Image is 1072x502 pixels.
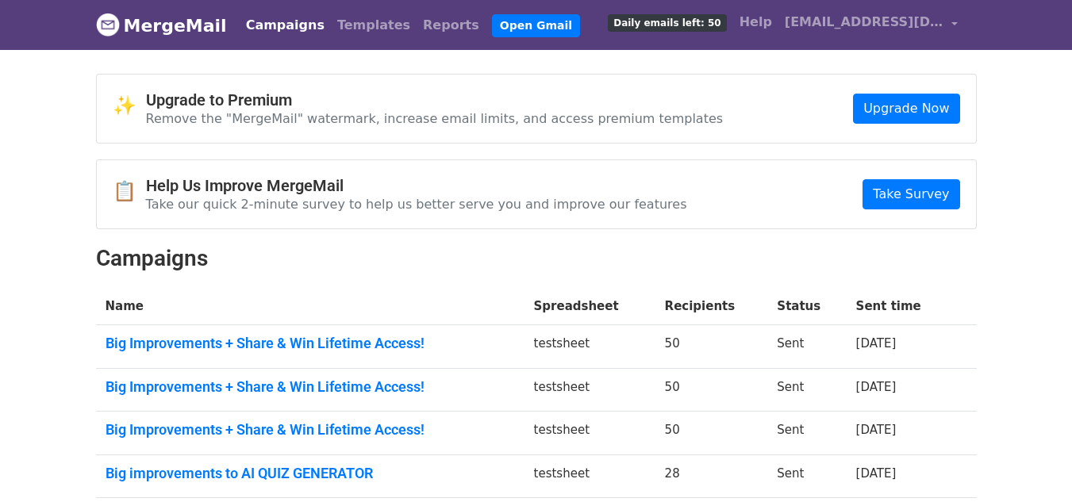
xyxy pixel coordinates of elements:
a: [DATE] [856,336,897,351]
a: Big Improvements + Share & Win Lifetime Access! [106,421,515,439]
span: Daily emails left: 50 [608,14,726,32]
th: Sent time [847,288,953,325]
h4: Upgrade to Premium [146,90,724,109]
a: Upgrade Now [853,94,959,124]
td: 50 [655,325,768,369]
a: [EMAIL_ADDRESS][DOMAIN_NAME] [778,6,964,44]
th: Recipients [655,288,768,325]
td: Sent [767,368,846,412]
a: Big Improvements + Share & Win Lifetime Access! [106,378,515,396]
a: Big Improvements + Share & Win Lifetime Access! [106,335,515,352]
td: testsheet [524,325,655,369]
td: testsheet [524,368,655,412]
td: Sent [767,412,846,455]
th: Status [767,288,846,325]
td: 28 [655,454,768,498]
td: testsheet [524,412,655,455]
span: 📋 [113,180,146,203]
th: Name [96,288,524,325]
a: Take Survey [863,179,959,209]
a: Templates [331,10,417,41]
a: Reports [417,10,486,41]
img: MergeMail logo [96,13,120,36]
a: Open Gmail [492,14,580,37]
a: Campaigns [240,10,331,41]
a: Help [733,6,778,38]
td: 50 [655,368,768,412]
th: Spreadsheet [524,288,655,325]
a: [DATE] [856,423,897,437]
td: Sent [767,454,846,498]
td: testsheet [524,454,655,498]
span: [EMAIL_ADDRESS][DOMAIN_NAME] [785,13,943,32]
a: MergeMail [96,9,227,42]
td: 50 [655,412,768,455]
h2: Campaigns [96,245,977,272]
a: [DATE] [856,466,897,481]
td: Sent [767,325,846,369]
p: Take our quick 2-minute survey to help us better serve you and improve our features [146,196,687,213]
a: [DATE] [856,380,897,394]
p: Remove the "MergeMail" watermark, increase email limits, and access premium templates [146,110,724,127]
span: ✨ [113,94,146,117]
a: Daily emails left: 50 [601,6,732,38]
h4: Help Us Improve MergeMail [146,176,687,195]
a: Big improvements to AI QUIZ GENERATOR [106,465,515,482]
